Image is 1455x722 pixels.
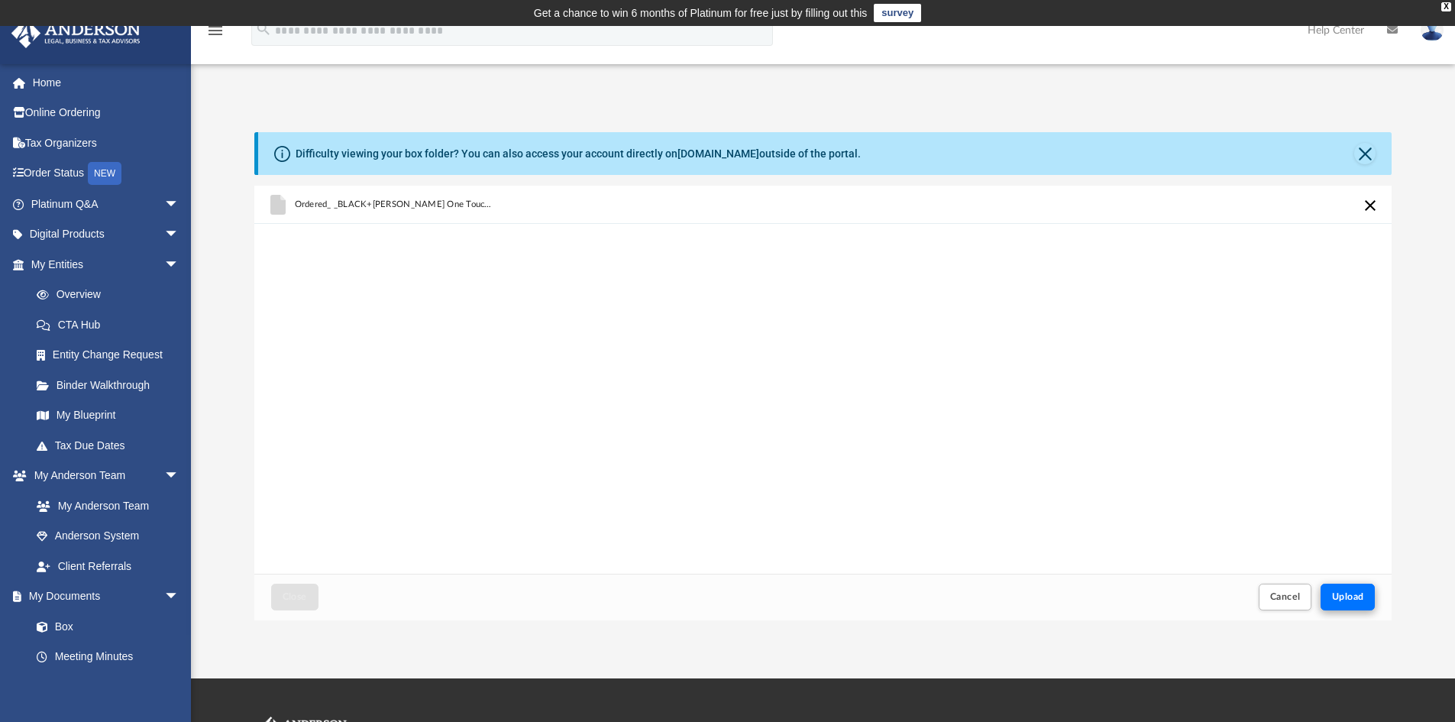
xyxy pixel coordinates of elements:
[164,219,195,251] span: arrow_drop_down
[11,158,202,189] a: Order StatusNEW
[21,309,202,340] a: CTA Hub
[1361,196,1379,215] button: Cancel this upload
[164,581,195,613] span: arrow_drop_down
[1421,19,1444,41] img: User Pic
[534,4,868,22] div: Get a chance to win 6 months of Platinum for free just by filling out this
[164,461,195,492] span: arrow_drop_down
[21,521,195,552] a: Anderson System
[21,340,202,371] a: Entity Change Request
[7,18,145,48] img: Anderson Advisors Platinum Portal
[11,249,202,280] a: My Entitiesarrow_drop_down
[11,219,202,250] a: Digital Productsarrow_drop_down
[21,370,202,400] a: Binder Walkthrough
[206,29,225,40] a: menu
[11,67,202,98] a: Home
[1259,584,1312,610] button: Cancel
[874,4,921,22] a: survey
[21,280,202,310] a: Overview
[1332,592,1364,601] span: Upload
[294,199,495,209] span: Ordered_ _BLACK+[PERSON_NAME] One Touch..._.eml
[21,430,202,461] a: Tax Due Dates
[88,162,121,185] div: NEW
[271,584,318,610] button: Close
[206,21,225,40] i: menu
[283,592,307,601] span: Close
[1321,584,1376,610] button: Upload
[164,189,195,220] span: arrow_drop_down
[11,461,195,491] a: My Anderson Teamarrow_drop_down
[11,581,195,612] a: My Documentsarrow_drop_down
[1441,2,1451,11] div: close
[254,186,1392,574] div: grid
[254,186,1392,620] div: Upload
[255,21,272,37] i: search
[164,249,195,280] span: arrow_drop_down
[1354,143,1376,164] button: Close
[1270,592,1301,601] span: Cancel
[677,147,759,160] a: [DOMAIN_NAME]
[296,146,861,162] div: Difficulty viewing your box folder? You can also access your account directly on outside of the p...
[11,189,202,219] a: Platinum Q&Aarrow_drop_down
[11,98,202,128] a: Online Ordering
[21,611,187,642] a: Box
[21,491,187,521] a: My Anderson Team
[21,642,195,672] a: Meeting Minutes
[21,551,195,581] a: Client Referrals
[11,128,202,158] a: Tax Organizers
[21,400,195,431] a: My Blueprint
